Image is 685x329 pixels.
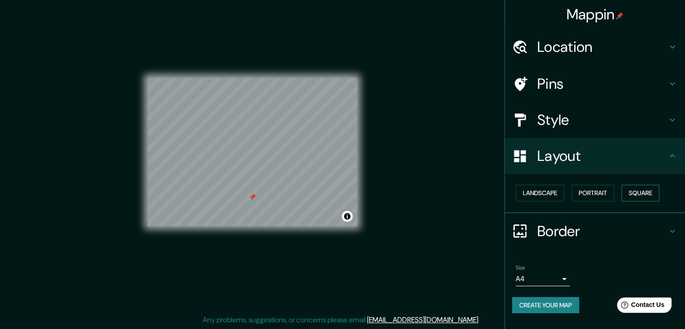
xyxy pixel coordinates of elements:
label: Size [516,264,525,271]
iframe: Help widget launcher [605,294,675,319]
button: Create your map [512,297,579,314]
h4: Mappin [567,5,624,23]
h4: Border [537,222,667,240]
h4: Location [537,38,667,56]
h4: Style [537,111,667,129]
div: Location [505,29,685,65]
h4: Pins [537,75,667,93]
h4: Layout [537,147,667,165]
img: pin-icon.png [616,12,623,19]
p: Any problems, suggestions, or concerns please email . [203,315,480,325]
div: A4 [516,272,570,286]
button: Landscape [516,185,564,201]
div: Border [505,213,685,249]
div: . [481,315,483,325]
div: Layout [505,138,685,174]
div: Pins [505,66,685,102]
div: Style [505,102,685,138]
a: [EMAIL_ADDRESS][DOMAIN_NAME] [367,315,478,324]
button: Square [621,185,659,201]
button: Toggle attribution [342,211,353,222]
button: Portrait [572,185,614,201]
canvas: Map [148,78,357,226]
div: . [480,315,481,325]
